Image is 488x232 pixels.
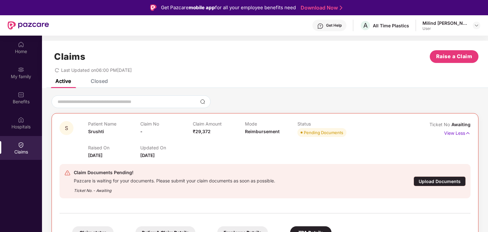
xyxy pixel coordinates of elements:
[444,128,471,137] p: View Less
[304,129,343,136] div: Pending Documents
[88,153,102,158] span: [DATE]
[436,52,472,60] span: Raise a Claim
[74,184,275,194] div: Ticket No. - Awaiting
[61,67,132,73] span: Last Updated on 06:00 PM[DATE]
[245,121,297,126] p: Mode
[326,23,342,28] div: Get Help
[18,142,24,148] img: svg+xml;base64,PHN2ZyBpZD0iQ2xhaW0iIHhtbG5zPSJodHRwOi8vd3d3LnczLm9yZy8yMDAwL3N2ZyIgd2lkdGg9IjIwIi...
[64,170,71,176] img: svg+xml;base64,PHN2ZyB4bWxucz0iaHR0cDovL3d3dy53My5vcmcvMjAwMC9zdmciIHdpZHRoPSIyNCIgaGVpZ2h0PSIyNC...
[429,122,451,127] span: Ticket No
[301,4,340,11] a: Download Now
[317,23,324,29] img: svg+xml;base64,PHN2ZyBpZD0iSGVscC0zMngzMiIgeG1sbnM9Imh0dHA6Ly93d3cudzMub3JnLzIwMDAvc3ZnIiB3aWR0aD...
[54,51,85,62] h1: Claims
[140,145,192,150] p: Updated On
[91,78,108,84] div: Closed
[88,129,104,134] span: Srushti
[245,129,280,134] span: Reimbursement
[74,169,275,176] div: Claim Documents Pending!
[193,129,211,134] span: ₹29,372
[140,129,143,134] span: -
[18,117,24,123] img: svg+xml;base64,PHN2ZyBpZD0iSG9zcGl0YWxzIiB4bWxucz0iaHR0cDovL3d3dy53My5vcmcvMjAwMC9zdmciIHdpZHRoPS...
[88,121,140,126] p: Patient Name
[414,176,466,186] div: Upload Documents
[140,153,155,158] span: [DATE]
[55,67,59,73] span: redo
[363,22,368,29] span: A
[451,122,471,127] span: Awaiting
[189,4,215,10] strong: mobile app
[55,78,71,84] div: Active
[422,20,467,26] div: Milind [PERSON_NAME]
[200,99,205,104] img: svg+xml;base64,PHN2ZyBpZD0iU2VhcmNoLTMyeDMyIiB4bWxucz0iaHR0cDovL3d3dy53My5vcmcvMjAwMC9zdmciIHdpZH...
[74,176,275,184] div: Pazcare is waiting for your documents. Please submit your claim documents as soon as possible.
[18,92,24,98] img: svg+xml;base64,PHN2ZyBpZD0iQmVuZWZpdHMiIHhtbG5zPSJodHRwOi8vd3d3LnczLm9yZy8yMDAwL3N2ZyIgd2lkdGg9Ij...
[18,41,24,48] img: svg+xml;base64,PHN2ZyBpZD0iSG9tZSIgeG1sbnM9Imh0dHA6Ly93d3cudzMub3JnLzIwMDAvc3ZnIiB3aWR0aD0iMjAiIG...
[474,23,479,28] img: svg+xml;base64,PHN2ZyBpZD0iRHJvcGRvd24tMzJ4MzIiIHhtbG5zPSJodHRwOi8vd3d3LnczLm9yZy8yMDAwL3N2ZyIgd2...
[161,4,296,11] div: Get Pazcare for all your employee benefits need
[422,26,467,31] div: User
[465,130,471,137] img: svg+xml;base64,PHN2ZyB4bWxucz0iaHR0cDovL3d3dy53My5vcmcvMjAwMC9zdmciIHdpZHRoPSIxNyIgaGVpZ2h0PSIxNy...
[65,126,68,131] span: S
[140,121,192,126] p: Claim No
[8,21,49,30] img: New Pazcare Logo
[373,23,409,29] div: All Time Plastics
[340,4,342,11] img: Stroke
[18,66,24,73] img: svg+xml;base64,PHN2ZyB3aWR0aD0iMjAiIGhlaWdodD0iMjAiIHZpZXdCb3g9IjAgMCAyMCAyMCIgZmlsbD0ibm9uZSIgeG...
[297,121,350,126] p: Status
[193,121,245,126] p: Claim Amount
[88,145,140,150] p: Raised On
[150,4,157,11] img: Logo
[430,50,478,63] button: Raise a Claim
